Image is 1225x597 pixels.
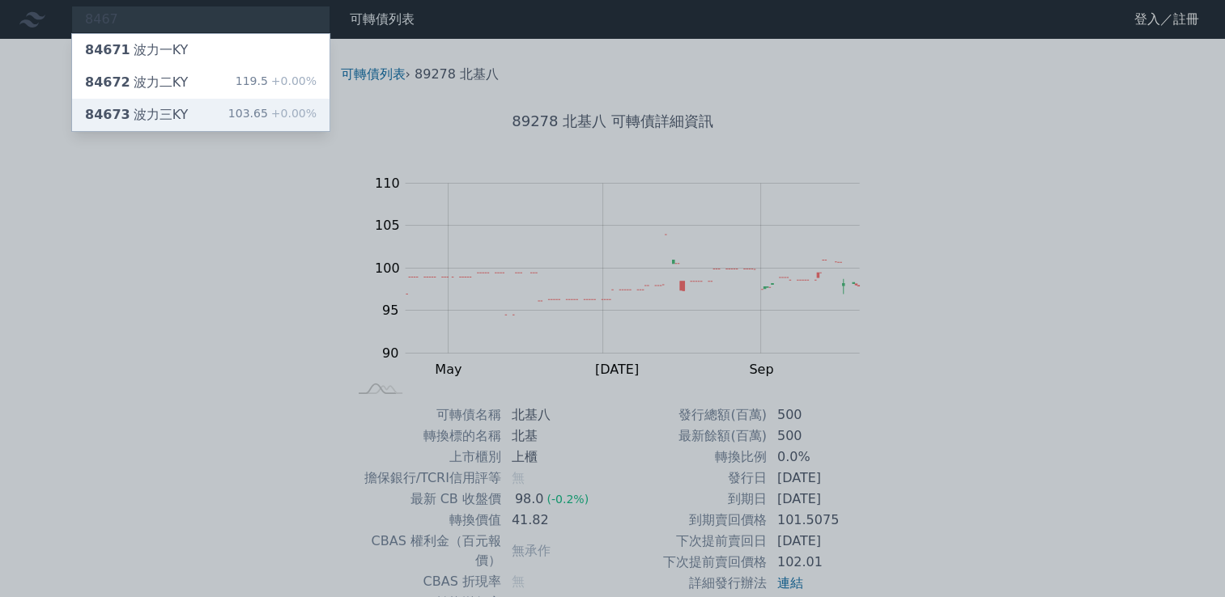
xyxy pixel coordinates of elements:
span: 84673 [85,107,130,122]
div: 波力二KY [85,73,188,92]
div: 103.65 [228,105,317,125]
span: 84672 [85,74,130,90]
div: 波力一KY [85,40,188,60]
span: +0.00% [268,107,317,120]
div: 119.5 [236,73,317,92]
a: 84671波力一KY [72,34,330,66]
span: +0.00% [268,74,317,87]
a: 84673波力三KY 103.65+0.00% [72,99,330,131]
div: 波力三KY [85,105,188,125]
a: 84672波力二KY 119.5+0.00% [72,66,330,99]
span: 84671 [85,42,130,57]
